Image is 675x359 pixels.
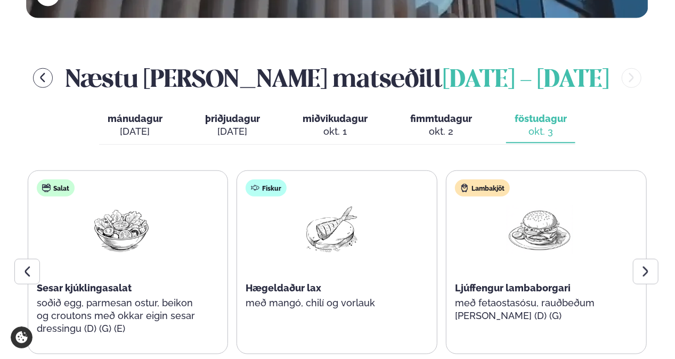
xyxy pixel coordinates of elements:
img: salad.svg [42,184,51,192]
button: fimmtudagur okt. 2 [402,108,481,143]
a: Cookie settings [11,327,32,348]
div: Lambakjöt [455,179,510,197]
div: okt. 3 [515,125,567,138]
button: menu-btn-left [33,68,53,88]
button: menu-btn-right [622,68,641,88]
div: okt. 2 [410,125,472,138]
span: þriðjudagur [205,113,260,124]
h2: Næstu [PERSON_NAME] matseðill [66,61,609,95]
button: föstudagur okt. 3 [506,108,575,143]
span: mánudagur [108,113,162,124]
span: Hægeldaður lax [246,282,321,293]
img: Lamb.svg [460,184,469,192]
button: miðvikudagur okt. 1 [294,108,376,143]
span: [DATE] - [DATE] [443,69,609,92]
button: þriðjudagur [DATE] [197,108,269,143]
img: fish.svg [251,184,259,192]
p: með fetaostasósu, rauðbeðum [PERSON_NAME] (D) (G) [455,297,624,322]
span: föstudagur [515,113,567,124]
div: [DATE] [205,125,260,138]
button: mánudagur [DATE] [99,108,171,143]
img: Hamburger.png [506,205,574,255]
span: miðvikudagur [303,113,368,124]
span: Ljúffengur lambaborgari [455,282,571,293]
span: fimmtudagur [410,113,472,124]
img: Salad.png [87,205,156,255]
div: Fiskur [246,179,287,197]
div: [DATE] [108,125,162,138]
div: okt. 1 [303,125,368,138]
p: með mangó, chilí og vorlauk [246,297,415,309]
p: soðið egg, parmesan ostur, beikon og croutons með okkar eigin sesar dressingu (D) (G) (E) [37,297,206,335]
span: Sesar kjúklingasalat [37,282,132,293]
div: Salat [37,179,75,197]
img: Fish.png [296,205,364,255]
